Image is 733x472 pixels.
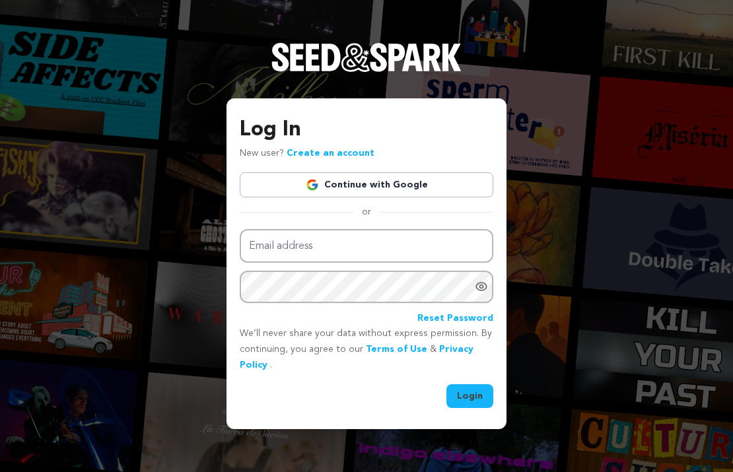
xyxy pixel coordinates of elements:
img: Google logo [306,178,319,191]
button: Login [446,384,493,408]
a: Reset Password [417,311,493,327]
input: Email address [240,229,493,263]
a: Seed&Spark Homepage [271,43,462,98]
a: Continue with Google [240,172,493,197]
h3: Log In [240,114,493,146]
img: Seed&Spark Logo [271,43,462,72]
a: Create an account [287,149,374,158]
span: or [354,205,379,219]
p: New user? [240,146,374,162]
a: Show password as plain text. Warning: this will display your password on the screen. [475,280,488,293]
p: We’ll never share your data without express permission. By continuing, you agree to our & . [240,326,493,373]
a: Terms of Use [366,345,427,354]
